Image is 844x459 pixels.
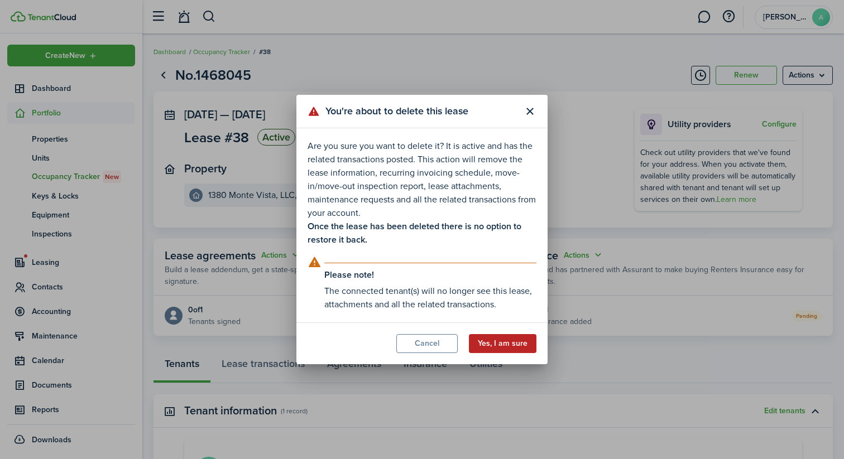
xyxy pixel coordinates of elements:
explanation-description: The connected tenant(s) will no longer see this lease, attachments and all the related transactions. [324,284,536,311]
explanation-title: Please note! [324,270,536,280]
button: Close modal [520,102,539,121]
button: Cancel [396,334,458,353]
i: outline [308,255,322,269]
b: Once the lease has been deleted there is no option to restore it back. [308,220,521,246]
button: Yes, I am sure [469,334,536,353]
span: You're about to delete this lease [325,104,468,119]
p: Are you sure you want to delete it? It is active and has the related transactions posted. This ac... [308,139,536,220]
